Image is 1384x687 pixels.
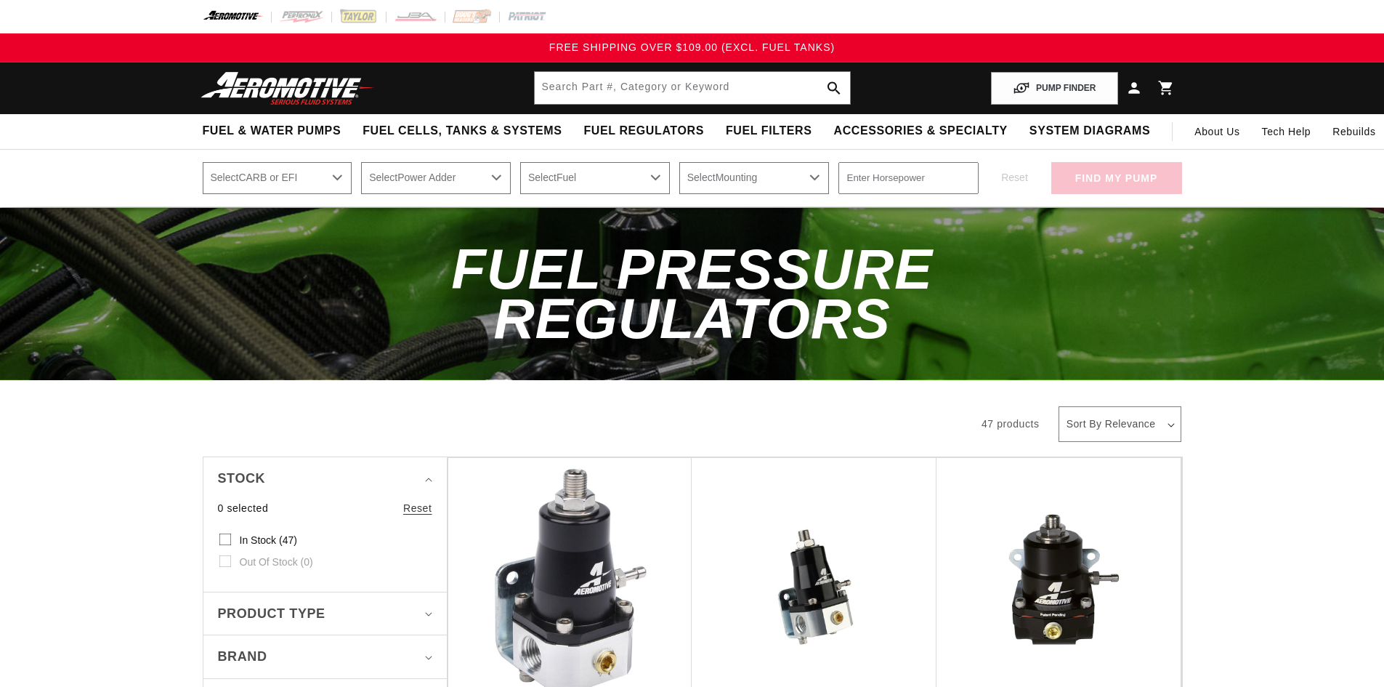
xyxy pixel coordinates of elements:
[203,162,352,194] select: CARB or EFI
[982,418,1040,430] span: 47 products
[535,72,850,104] input: Search by Part Number, Category or Keyword
[218,500,269,516] span: 0 selected
[240,534,297,547] span: In stock (47)
[361,162,511,194] select: Power Adder
[1194,126,1239,137] span: About Us
[218,592,432,635] summary: Product type (0 selected)
[1332,124,1375,140] span: Rebuilds
[834,124,1008,139] span: Accessories & Specialty
[823,114,1019,148] summary: Accessories & Specialty
[679,162,829,194] select: Mounting
[451,237,932,350] span: Fuel Pressure Regulators
[1262,124,1311,140] span: Tech Help
[818,72,850,104] button: search button
[218,603,325,624] span: Product type
[352,114,572,148] summary: Fuel Cells, Tanks & Systems
[726,124,812,139] span: Fuel Filters
[1029,124,1150,139] span: System Diagrams
[403,500,432,516] a: Reset
[520,162,670,194] select: Fuel
[572,114,714,148] summary: Fuel Regulators
[218,635,432,678] summary: Brand (0 selected)
[715,114,823,148] summary: Fuel Filters
[549,41,835,53] span: FREE SHIPPING OVER $109.00 (EXCL. FUEL TANKS)
[1183,114,1250,149] a: About Us
[838,162,979,194] input: Enter Horsepower
[363,124,562,139] span: Fuel Cells, Tanks & Systems
[240,555,313,569] span: Out of stock (0)
[991,72,1117,105] button: PUMP FINDER
[218,646,267,667] span: Brand
[192,114,352,148] summary: Fuel & Water Pumps
[1251,114,1322,149] summary: Tech Help
[583,124,703,139] span: Fuel Regulators
[218,457,432,500] summary: Stock (0 selected)
[197,71,379,105] img: Aeromotive
[1019,114,1161,148] summary: System Diagrams
[218,468,266,489] span: Stock
[203,124,341,139] span: Fuel & Water Pumps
